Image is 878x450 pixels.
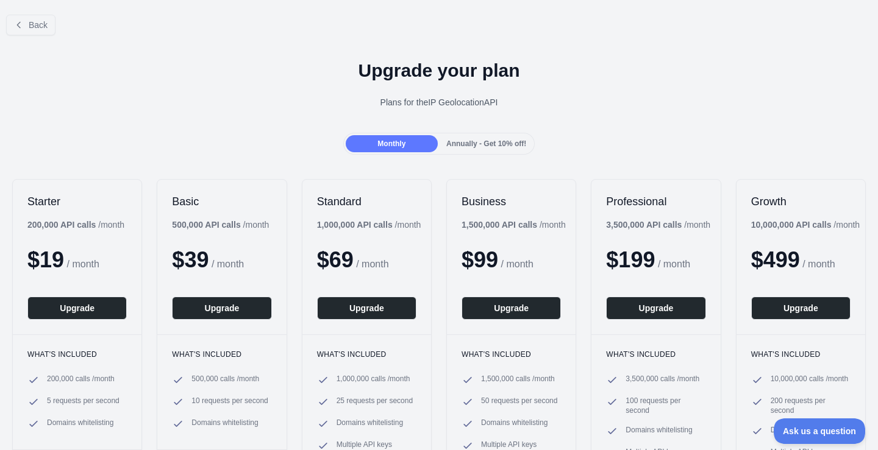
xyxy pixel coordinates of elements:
h2: Professional [606,194,705,209]
span: $ 69 [317,247,354,272]
div: / month [606,219,710,231]
b: 3,500,000 API calls [606,220,682,230]
span: $ 99 [462,247,498,272]
div: / month [317,219,421,231]
iframe: Toggle Customer Support [774,418,866,444]
h2: Standard [317,194,416,209]
span: $ 499 [751,247,800,272]
span: $ 199 [606,247,655,272]
div: / month [462,219,566,231]
b: 1,000,000 API calls [317,220,393,230]
h2: Growth [751,194,851,209]
div: / month [751,219,860,231]
b: 10,000,000 API calls [751,220,832,230]
b: 1,500,000 API calls [462,220,537,230]
h2: Business [462,194,561,209]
